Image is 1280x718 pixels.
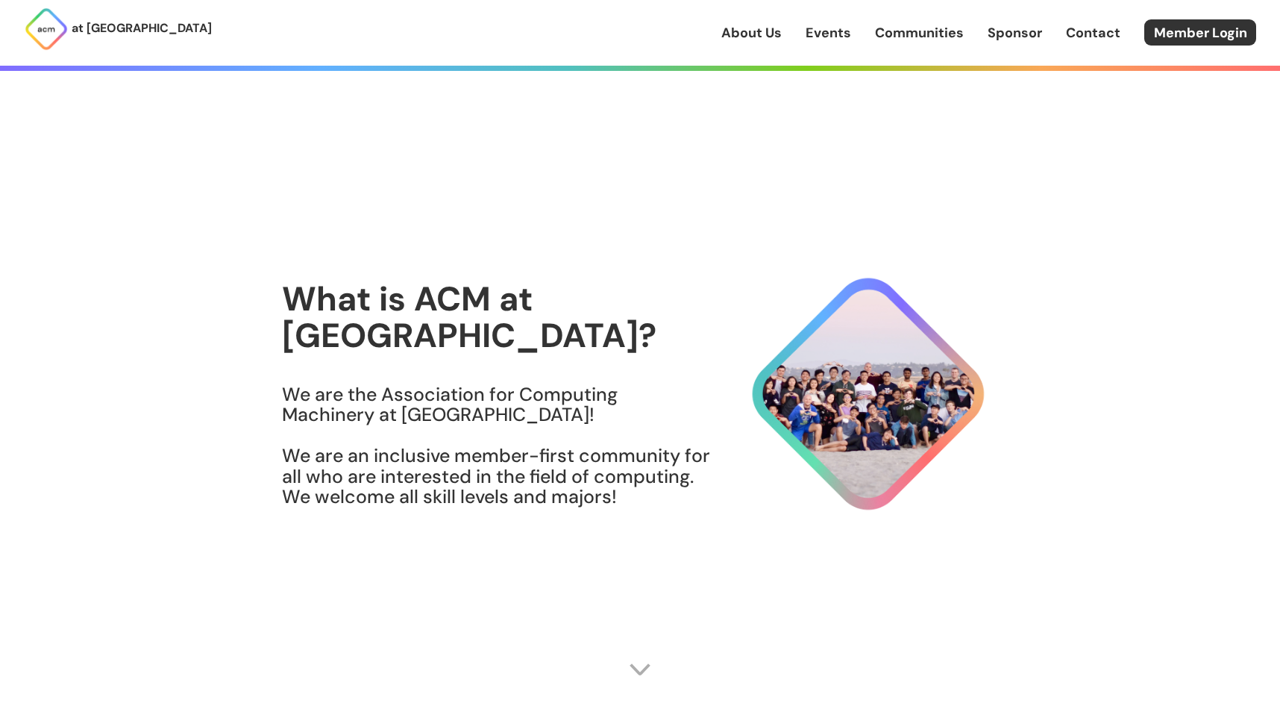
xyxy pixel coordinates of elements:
[806,23,851,43] a: Events
[629,658,651,681] img: Scroll Arrow
[988,23,1042,43] a: Sponsor
[721,23,782,43] a: About Us
[1066,23,1120,43] a: Contact
[282,281,712,355] h1: What is ACM at [GEOGRAPHIC_DATA]?
[24,7,212,51] a: at [GEOGRAPHIC_DATA]
[1144,19,1256,46] a: Member Login
[875,23,964,43] a: Communities
[24,7,69,51] img: ACM Logo
[72,19,212,38] p: at [GEOGRAPHIC_DATA]
[282,384,712,508] h3: We are the Association for Computing Machinery at [GEOGRAPHIC_DATA]! We are an inclusive member-f...
[712,264,998,524] img: About Hero Image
